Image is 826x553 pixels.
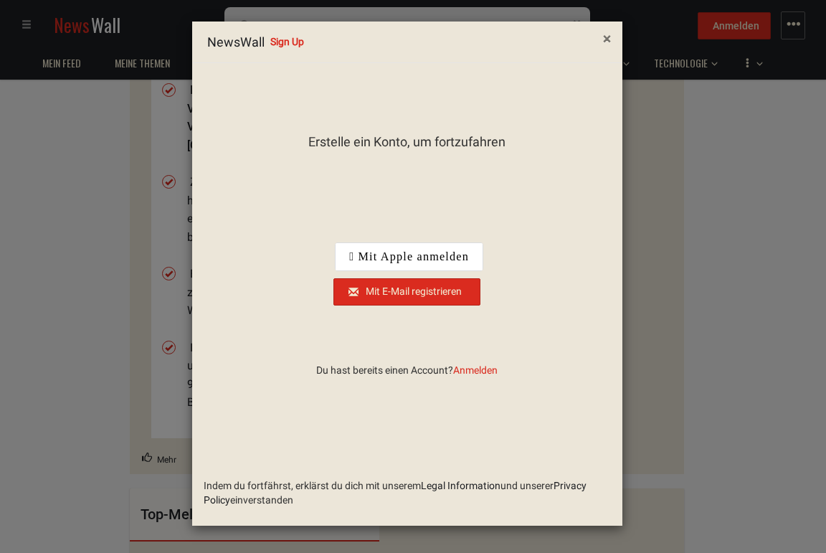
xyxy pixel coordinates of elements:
[453,364,498,376] span: Anmelden
[326,205,489,237] iframe: Schaltfläche „Über Google anmelden“
[421,480,500,491] a: Legal Information
[204,478,611,507] div: Indem du fortfährst, erklärst du dich mit unserem und unserer einverstanden
[343,284,471,298] div: Mit E-Mail registrieren
[333,205,482,237] div: Über Google anmelden. Wird in neuem Tab geöffnet.
[270,36,304,55] span: Sign Up
[308,135,505,149] h4: Erstelle ein Konto, um fortzufahren
[592,21,622,57] button: Close
[335,242,483,271] div: Mit Apple anmelden
[603,30,611,47] span: ×
[204,24,268,60] a: NewsWall
[316,363,498,377] div: Du hast bereits einen Account?
[333,278,480,306] button: Next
